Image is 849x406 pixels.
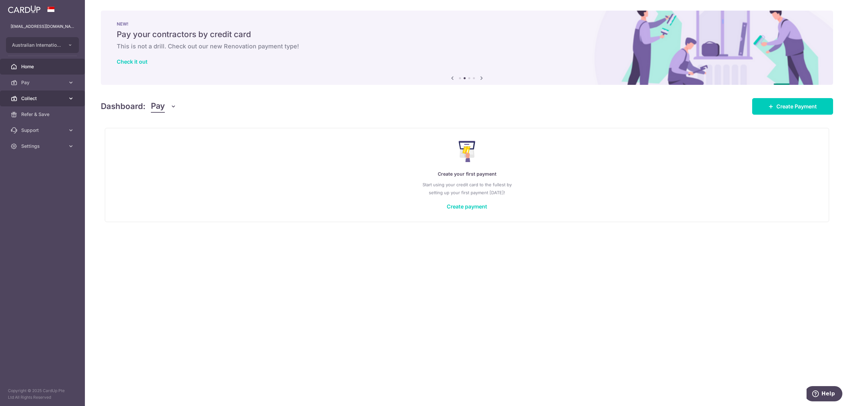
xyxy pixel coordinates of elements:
h4: Dashboard: [101,100,146,112]
span: Support [21,127,65,134]
iframe: Opens a widget where you can find more information [807,386,842,403]
span: Create Payment [776,102,817,110]
a: Check it out [117,58,148,65]
p: Create your first payment [118,170,816,178]
p: NEW! [117,21,817,27]
h6: This is not a drill. Check out our new Renovation payment type! [117,42,817,50]
span: Collect [21,95,65,102]
span: Australian International School Pte Ltd [12,42,61,48]
span: Settings [21,143,65,149]
span: Home [21,63,65,70]
h5: Pay your contractors by credit card [117,29,817,40]
span: Pay [151,100,165,113]
a: Create payment [447,203,487,210]
button: Pay [151,100,176,113]
img: Renovation banner [101,11,833,85]
p: [EMAIL_ADDRESS][DOMAIN_NAME] [11,23,74,30]
span: Pay [21,79,65,86]
p: Start using your credit card to the fullest by setting up your first payment [DATE]! [118,181,816,197]
img: Make Payment [459,141,476,162]
img: CardUp [8,5,40,13]
button: Australian International School Pte Ltd [6,37,79,53]
span: Refer & Save [21,111,65,118]
a: Create Payment [752,98,833,115]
